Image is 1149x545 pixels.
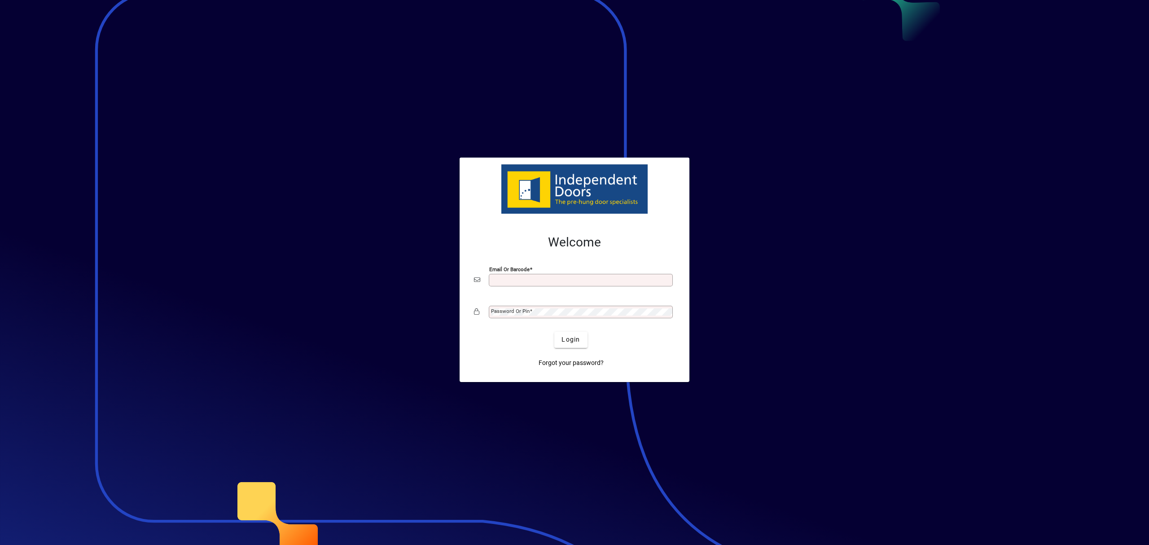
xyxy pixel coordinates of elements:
span: Login [561,335,580,344]
span: Forgot your password? [539,358,604,368]
mat-label: Password or Pin [491,308,530,314]
button: Login [554,332,587,348]
mat-label: Email or Barcode [489,266,530,272]
a: Forgot your password? [535,355,607,371]
h2: Welcome [474,235,675,250]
